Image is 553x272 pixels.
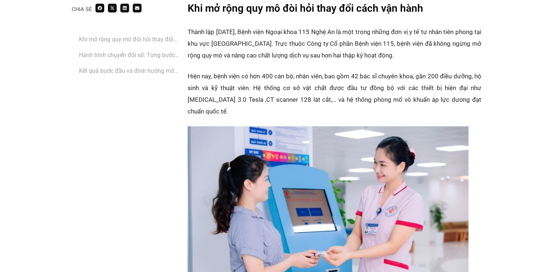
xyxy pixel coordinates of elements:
[79,35,180,44] a: Khi mở rộng quy mô đòi hỏi thay đổi cách vận hành
[79,51,180,60] a: ‏Hành trình chuyển đổi số: Từng bước bài bản từ chiến lược đến thực thi cùng [DOMAIN_NAME]
[72,7,92,12] div: Chia sẻ
[188,26,481,61] p: Thành lập [DATE], Bệnh viện Ngoại khoa 115 Nghệ An là một trong những đơn vị y tế tư nhân tiên ph...
[79,66,180,75] a: ‏Kết quả bước đầu và định hướng mở rộng chuyển đổi số
[95,4,104,12] div: Share on facebook
[188,70,481,117] p: ‏Hiện nay, bệnh viện có hơn ‏‏400 cán bộ, nhân viên‏‏, bao gồm ‏‏42 bác sĩ chuyên khoa‏‏, gần ‏‏2...
[133,4,142,12] div: Share on email
[108,4,117,12] div: Share on x-twitter
[120,4,129,12] div: Share on linkedin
